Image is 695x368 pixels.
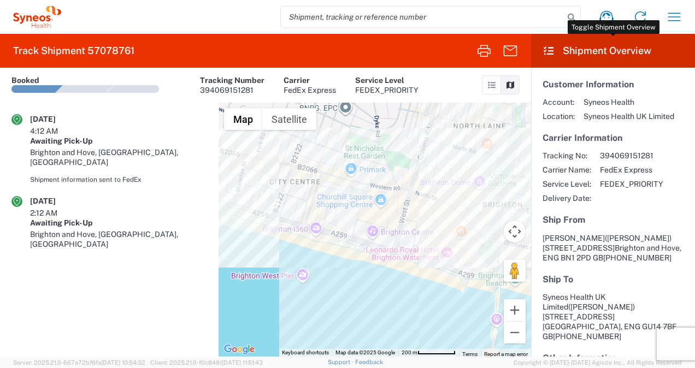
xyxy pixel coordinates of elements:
h5: Carrier Information [543,133,684,143]
button: Map camera controls [504,221,526,242]
a: Report a map error [484,351,528,357]
span: [PERSON_NAME] [543,234,605,242]
img: Google [221,342,257,357]
button: Zoom out [504,322,526,343]
div: Carrier [284,75,336,85]
div: 4:12 AM [30,126,85,136]
h2: Track Shipment 57078761 [13,44,134,57]
address: [GEOGRAPHIC_DATA], ENG GU14 7BF GB [543,292,684,341]
span: Tracking No: [543,151,591,161]
a: Terms [462,351,478,357]
span: 394069151281 [600,151,663,161]
a: Support [328,359,355,365]
div: Awaiting Pick-Up [30,218,207,228]
div: 394069151281 [200,85,264,95]
div: Service Level [355,75,419,85]
div: Shipment information sent to FedEx [30,175,207,185]
span: FedEx Express [600,165,663,175]
span: [PHONE_NUMBER] [553,332,621,341]
button: Show street map [224,108,262,130]
span: Client: 2025.21.0-f0c8481 [150,359,263,366]
header: Shipment Overview [531,34,695,68]
span: [PHONE_NUMBER] [603,253,672,262]
span: ([PERSON_NAME]) [568,302,635,311]
span: Map data ©2025 Google [335,349,395,355]
span: Location: [543,111,575,121]
span: Carrier Name: [543,165,591,175]
h5: Ship From [543,215,684,225]
address: Brighton and Hove, ENG BN1 2PD GB [543,233,684,263]
span: Delivery Date: [543,193,591,203]
div: 2:12 AM [30,208,85,218]
h5: Ship To [543,274,684,284]
div: [DATE] [30,196,85,206]
div: [DATE] [30,114,85,124]
span: Syneos Health UK Limited [584,111,674,121]
span: 200 m [402,349,417,355]
a: Feedback [355,359,383,365]
div: Tracking Number [200,75,264,85]
span: Syneos Health [584,97,674,107]
span: Service Level: [543,179,591,189]
div: Brighton and Hove, [GEOGRAPHIC_DATA], [GEOGRAPHIC_DATA] [30,147,207,167]
div: Awaiting Pick-Up [30,136,207,146]
span: [STREET_ADDRESS] [543,244,615,252]
span: Syneos Health UK Limited [STREET_ADDRESS] [543,293,635,321]
div: Brighton and Hove, [GEOGRAPHIC_DATA], [GEOGRAPHIC_DATA] [30,229,207,249]
button: Show satellite imagery [262,108,316,130]
span: FEDEX_PRIORITY [600,179,663,189]
div: FedEx Express [284,85,336,95]
h5: Customer Information [543,79,684,90]
span: Copyright © [DATE]-[DATE] Agistix Inc., All Rights Reserved [514,358,682,367]
div: Booked [11,75,39,85]
button: Zoom in [504,299,526,321]
h5: Other Information [543,353,684,363]
button: Keyboard shortcuts [282,349,329,357]
a: Open this area in Google Maps (opens a new window) [221,342,257,357]
span: Server: 2025.21.0-667a72bf6fa [13,359,145,366]
span: [DATE] 10:54:32 [101,359,145,366]
span: Account: [543,97,575,107]
span: [DATE] 11:51:43 [222,359,263,366]
div: FEDEX_PRIORITY [355,85,419,95]
button: Map Scale: 200 m per 66 pixels [398,349,459,357]
span: ([PERSON_NAME]) [605,234,672,242]
button: Drag Pegman onto the map to open Street View [504,260,526,282]
input: Shipment, tracking or reference number [281,7,564,27]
